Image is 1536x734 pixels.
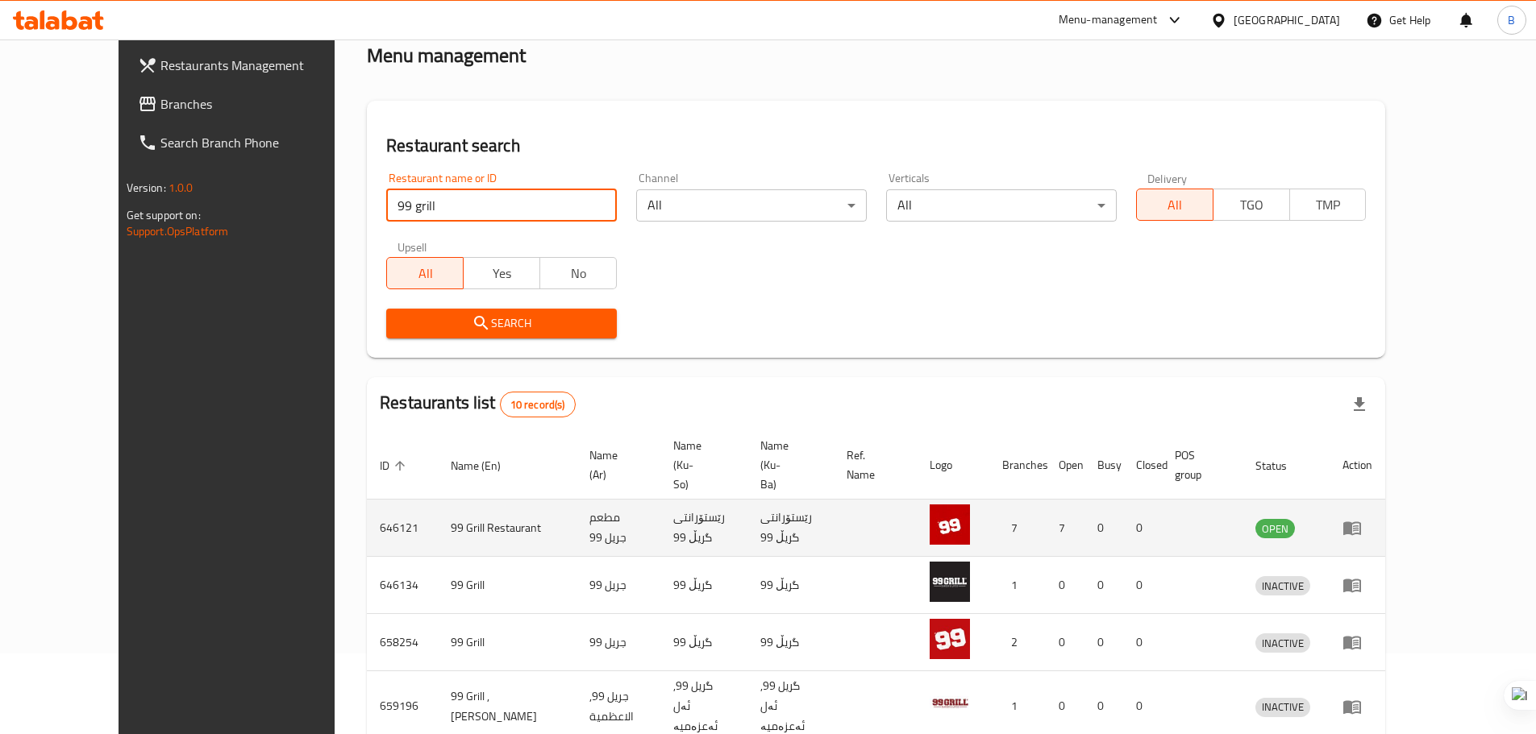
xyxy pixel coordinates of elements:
span: Name (Ku-So) [673,436,728,494]
td: گریڵ 99 [747,557,835,614]
span: INACTIVE [1255,634,1310,653]
th: Logo [917,431,989,500]
span: All [1143,193,1207,217]
span: INACTIVE [1255,577,1310,595]
button: No [539,257,617,289]
input: Search for restaurant name or ID.. [386,189,617,222]
td: 99 Grill [438,614,577,671]
td: گریڵ 99 [660,557,747,614]
div: All [886,189,1117,222]
td: 7 [1046,500,1084,557]
span: Name (Ar) [589,446,641,484]
img: 99 Grill Restaurant [930,504,970,545]
div: Export file [1340,385,1379,424]
td: 0 [1046,614,1084,671]
td: 646134 [367,557,438,614]
button: TGO [1213,189,1290,221]
td: رێستۆرانتی گریڵ 99 [747,500,835,557]
td: 0 [1123,557,1162,614]
td: جريل 99 [577,557,660,614]
th: Busy [1084,431,1123,500]
td: 0 [1084,614,1123,671]
td: گریڵ 99 [747,614,835,671]
span: ID [380,456,410,475]
span: Restaurants Management [160,56,362,75]
div: INACTIVE [1255,576,1310,595]
td: 0 [1084,557,1123,614]
a: Search Branch Phone [125,123,375,162]
span: 10 record(s) [501,397,575,413]
span: Version: [127,177,166,198]
button: TMP [1289,189,1367,221]
th: Open [1046,431,1084,500]
th: Closed [1123,431,1162,500]
div: All [636,189,867,222]
span: 1.0.0 [169,177,194,198]
a: Support.OpsPlatform [127,221,229,242]
label: Upsell [398,241,427,252]
span: Name (Ku-Ba) [760,436,815,494]
span: TGO [1220,193,1284,217]
div: INACTIVE [1255,698,1310,717]
td: 99 Grill Restaurant [438,500,577,557]
div: OPEN [1255,519,1295,538]
span: TMP [1297,193,1360,217]
td: 0 [1046,557,1084,614]
span: Yes [470,262,534,285]
img: 99 Grill [930,619,970,659]
span: All [393,262,457,285]
td: 646121 [367,500,438,557]
button: Search [386,309,617,338]
button: All [1136,189,1213,221]
td: 658254 [367,614,438,671]
td: گریڵ 99 [660,614,747,671]
th: Action [1330,431,1385,500]
button: All [386,257,464,289]
span: No [547,262,610,285]
h2: Menu management [367,43,526,68]
div: Menu [1342,632,1372,652]
td: 2 [989,614,1046,671]
td: 0 [1123,500,1162,557]
label: Delivery [1147,172,1188,184]
a: Restaurants Management [125,46,375,85]
td: 99 Grill [438,557,577,614]
span: Status [1255,456,1308,475]
a: Branches [125,85,375,123]
img: 99 Grill , Al Aadhameya [930,683,970,724]
img: 99 Grill [930,562,970,602]
span: Search Branch Phone [160,133,362,152]
span: Name (En) [451,456,522,475]
td: مطعم جريل 99 [577,500,660,557]
span: Ref. Name [847,446,897,484]
td: 1 [989,557,1046,614]
span: OPEN [1255,520,1295,538]
div: Menu [1342,697,1372,716]
div: Menu-management [1059,10,1158,30]
td: 0 [1084,500,1123,557]
span: Search [399,313,604,334]
span: B [1508,11,1515,29]
span: Get support on: [127,205,201,226]
span: POS group [1175,446,1224,484]
td: 0 [1123,614,1162,671]
div: [GEOGRAPHIC_DATA] [1234,11,1340,29]
td: رێستۆرانتی گریڵ 99 [660,500,747,557]
td: جريل 99 [577,614,660,671]
td: 7 [989,500,1046,557]
span: Branches [160,94,362,114]
h2: Restaurants list [380,391,575,417]
th: Branches [989,431,1046,500]
div: Menu [1342,518,1372,537]
button: Yes [463,257,540,289]
span: INACTIVE [1255,698,1310,716]
h2: Restaurant search [386,134,1366,158]
div: Menu [1342,575,1372,595]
